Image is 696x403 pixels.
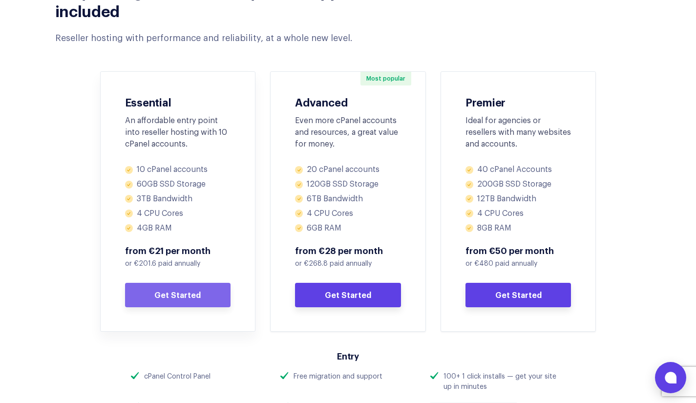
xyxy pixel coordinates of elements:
[465,209,571,219] li: 4 CPU Cores
[125,96,231,107] h3: Essential
[125,223,231,233] li: 4GB RAM
[125,245,231,256] span: from €21 per month
[125,209,231,219] li: 4 CPU Cores
[443,372,566,392] div: 100+ 1 click installs — get your site up in minutes
[125,194,231,204] li: 3TB Bandwidth
[125,165,231,175] li: 10 cPanel accounts
[295,194,401,204] li: 6TB Bandwidth
[55,32,391,44] div: Reseller hosting with performance and reliability, at a whole new level.
[360,72,411,85] span: Most popular
[295,115,401,150] div: Even more cPanel accounts and resources, a great value for money.
[655,362,686,393] button: Open chat window
[295,165,401,175] li: 20 cPanel accounts
[295,96,401,107] h3: Advanced
[125,115,231,150] div: An affordable entry point into reseller hosting with 10 cPanel accounts.
[465,223,571,233] li: 8GB RAM
[125,283,231,307] a: Get Started
[295,179,401,190] li: 120GB SSD Storage
[144,372,211,382] div: cPanel Control Panel
[125,259,231,269] p: or €201.6 paid annually
[465,259,571,269] p: or €480 paid annually
[295,259,401,269] p: or €268.8 paid annually
[295,245,401,256] span: from €28 per month
[465,194,571,204] li: 12TB Bandwidth
[295,283,401,307] a: Get Started
[465,96,571,107] h3: Premier
[131,350,566,361] h3: Entry
[295,223,401,233] li: 6GB RAM
[465,283,571,307] a: Get Started
[294,372,382,382] div: Free migration and support
[295,209,401,219] li: 4 CPU Cores
[465,115,571,150] div: Ideal for agencies or resellers with many websites and accounts.
[125,179,231,190] li: 60GB SSD Storage
[465,165,571,175] li: 40 cPanel Accounts
[465,245,571,256] span: from €50 per month
[465,179,571,190] li: 200GB SSD Storage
